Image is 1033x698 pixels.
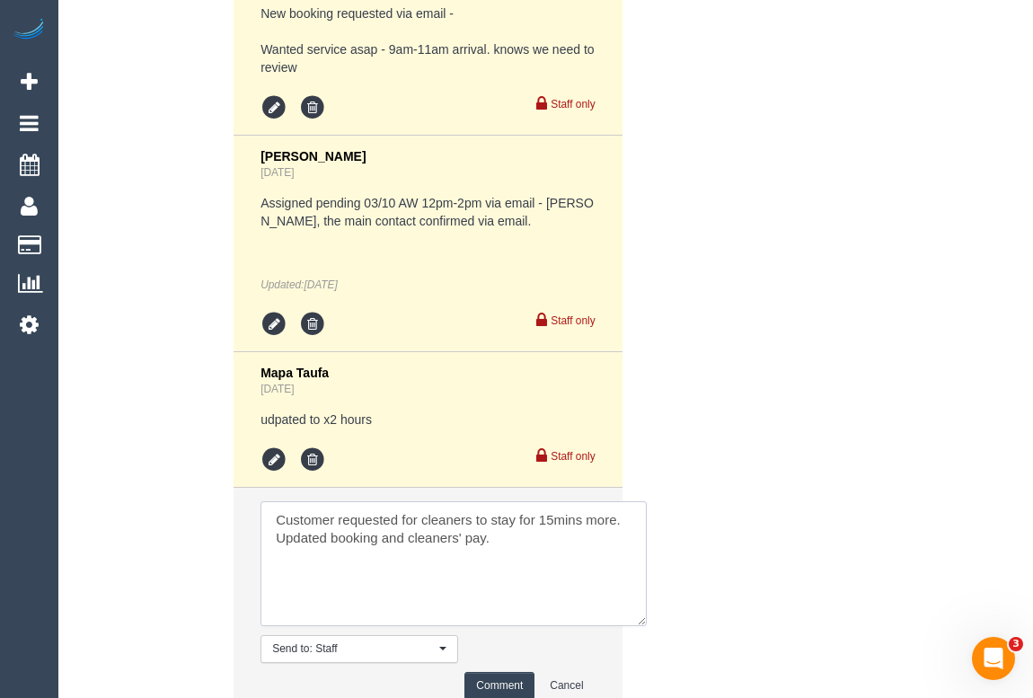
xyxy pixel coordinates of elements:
small: Staff only [551,450,595,463]
pre: Assigned pending 03/10 AW 12pm-2pm via email - [PERSON_NAME], the main contact confirmed via email. [260,194,595,230]
img: Automaid Logo [11,18,47,43]
a: [DATE] [260,383,294,395]
button: Send to: Staff [260,635,458,663]
span: Sep 29, 2025 16:03 [304,278,337,291]
pre: udpated to x2 hours [260,411,595,429]
a: [DATE] [260,166,294,179]
pre: New booking requested via email - Wanted service asap - 9am-11am arrival. knows we need to review [260,4,595,76]
span: [PERSON_NAME] [260,149,366,163]
small: Staff only [551,98,595,110]
span: Mapa Taufa [260,366,329,380]
span: Send to: Staff [272,641,435,657]
iframe: Intercom live chat [972,637,1015,680]
span: 3 [1009,637,1023,651]
small: Staff only [551,314,595,327]
em: Updated: [260,278,338,291]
